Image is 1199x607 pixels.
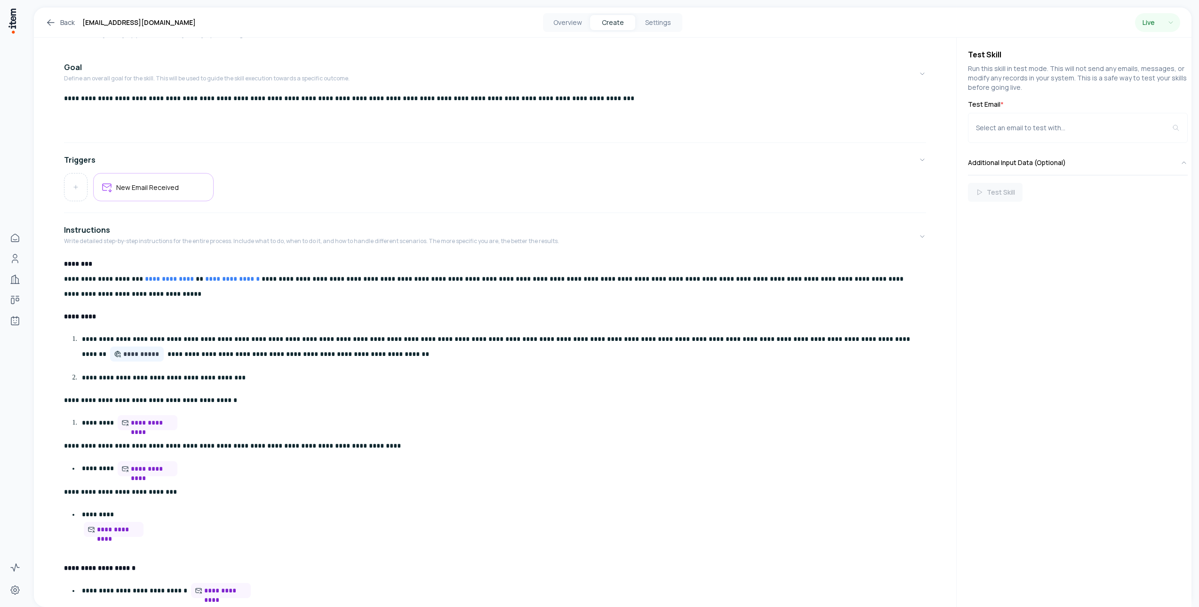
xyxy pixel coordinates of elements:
[6,249,24,268] a: People
[64,75,350,82] p: Define an overall goal for the skill. This will be used to guide the skill execution towards a sp...
[8,8,17,34] img: Item Brain Logo
[64,154,96,166] h4: Triggers
[6,558,24,577] a: Activity
[635,15,680,30] button: Settings
[968,150,1188,175] button: Additional Input Data (Optional)
[968,100,1188,109] label: Test Email
[64,147,926,173] button: Triggers
[64,217,926,256] button: InstructionsWrite detailed step-by-step instructions for the entire process. Include what to do, ...
[968,49,1188,60] h4: Test Skill
[64,173,926,209] div: Triggers
[976,123,1172,133] div: Select an email to test with...
[6,581,24,599] a: Settings
[64,224,110,236] h4: Instructions
[590,15,635,30] button: Create
[6,291,24,309] a: Deals
[64,62,82,73] h4: Goal
[82,17,196,28] h1: [EMAIL_ADDRESS][DOMAIN_NAME]
[64,54,926,94] button: GoalDefine an overall goal for the skill. This will be used to guide the skill execution towards ...
[6,229,24,247] a: Home
[64,237,559,245] p: Write detailed step-by-step instructions for the entire process. Include what to do, when to do i...
[545,15,590,30] button: Overview
[64,94,926,139] div: GoalDefine an overall goal for the skill. This will be used to guide the skill execution towards ...
[45,17,75,28] a: Back
[6,270,24,289] a: Companies
[968,64,1188,92] p: Run this skill in test mode. This will not send any emails, messages, or modify any records in yo...
[6,311,24,330] a: Agents
[116,183,179,192] h5: New Email Received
